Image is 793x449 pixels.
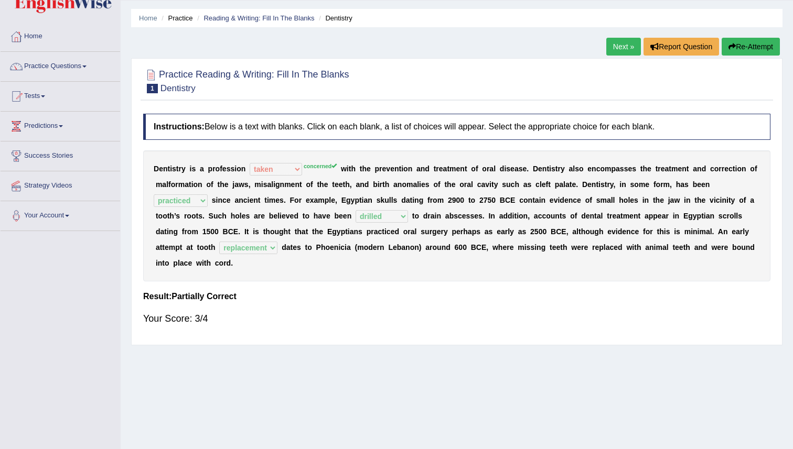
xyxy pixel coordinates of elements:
b: a [356,180,360,189]
b: t [465,165,467,173]
a: Tests [1,82,120,108]
b: e [647,165,651,173]
b: e [456,165,460,173]
b: a [523,180,528,189]
b: m [639,180,645,189]
b: h [642,165,647,173]
b: s [506,165,510,173]
b: t [555,165,558,173]
b: t [360,165,362,173]
b: r [722,165,724,173]
b: m [156,180,162,189]
b: e [587,165,592,173]
b: s [191,165,196,173]
b: o [634,180,639,189]
b: v [386,165,390,173]
b: i [234,165,237,173]
b: t [382,180,385,189]
b: a [234,196,239,204]
b: e [306,196,310,204]
b: y [494,180,498,189]
b: s [519,165,523,173]
b: e [538,165,542,173]
b: p [375,165,380,173]
b: r [380,180,382,189]
b: r [558,165,560,173]
b: a [267,180,271,189]
li: Dentistry [316,13,352,23]
b: i [261,180,263,189]
b: u [506,180,511,189]
button: Re-Attempt [722,38,780,56]
b: D [533,165,538,173]
b: f [476,165,478,173]
b: s [575,165,579,173]
b: m [254,180,261,189]
b: t [570,180,572,189]
b: n [408,165,413,173]
b: n [742,165,746,173]
b: h [676,180,681,189]
b: f [653,180,656,189]
b: h [447,180,452,189]
b: n [241,165,246,173]
b: t [299,180,302,189]
b: r [212,165,215,173]
b: e [572,180,576,189]
b: e [701,180,705,189]
b: p [325,196,329,204]
b: f [220,165,222,173]
b: m [663,180,670,189]
b: e [452,180,456,189]
b: i [170,165,172,173]
b: n [368,196,372,204]
b: a [416,165,421,173]
b: t [399,165,402,173]
b: o [433,180,438,189]
b: o [194,180,198,189]
b: y [181,165,186,173]
b: r [658,165,660,173]
b: a [393,180,398,189]
b: m [269,196,275,204]
b: e [324,180,328,189]
b: e [421,180,425,189]
b: a [162,180,166,189]
b: i [419,180,421,189]
b: r [487,165,489,173]
b: e [227,196,231,204]
b: o [656,180,661,189]
b: a [559,180,563,189]
b: m [284,180,291,189]
b: n [621,180,626,189]
b: t [656,165,658,173]
b: s [502,180,506,189]
b: p [555,180,560,189]
b: n [542,165,547,173]
a: Home [139,14,157,22]
b: e [382,165,387,173]
b: Instructions: [154,122,205,131]
b: , [350,180,352,189]
small: Dentistry [160,83,196,93]
b: s [620,165,624,173]
b: o [471,165,476,173]
b: l [471,180,473,189]
b: n [239,196,243,204]
button: Report Question [644,38,719,56]
a: Home [1,22,120,48]
b: n [295,180,299,189]
b: v [485,180,489,189]
b: , [614,180,616,189]
b: e [522,165,527,173]
b: e [439,165,443,173]
b: E [341,196,346,204]
b: l [563,180,565,189]
b: i [619,180,621,189]
b: l [494,165,496,173]
b: e [628,165,632,173]
b: s [528,180,532,189]
b: n [218,196,222,204]
a: Your Account [1,201,120,227]
b: u [384,196,389,204]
